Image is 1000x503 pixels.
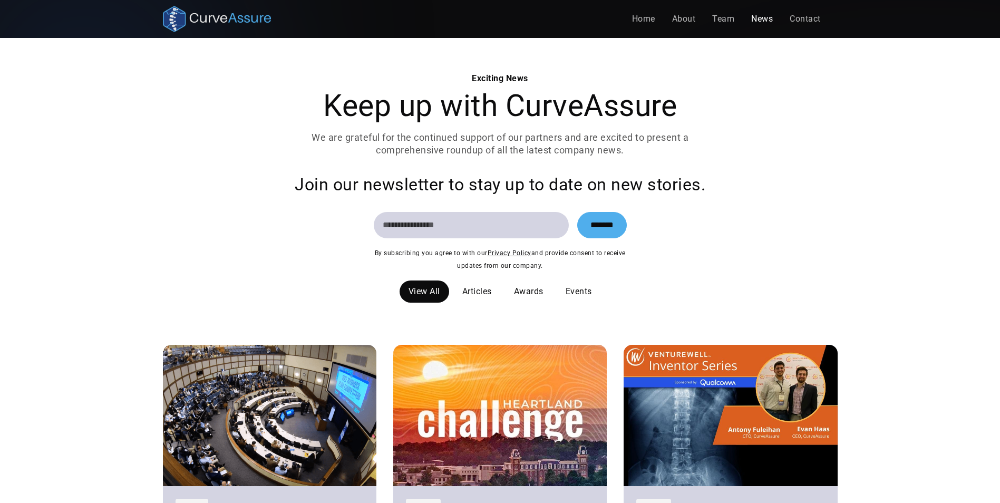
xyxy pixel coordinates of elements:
a: Articles [453,280,501,303]
div: Events [566,285,592,298]
a: View All [400,280,449,303]
div: View All [409,285,440,298]
div: Awards [514,285,543,298]
div: By subscribing you agree to with our and provide consent to receive updates from our company. [374,247,627,272]
a: Awards [505,280,552,303]
p: We are grateful for the continued support of our partners and are excited to present a comprehens... [298,131,703,157]
form: Email Form [374,212,627,238]
div: Articles [462,285,492,298]
a: Privacy Policy [488,249,531,257]
div: Join our newsletter to stay up to date on new stories. [230,174,770,195]
a: Contact [781,8,829,30]
a: About [664,8,704,30]
div: Exciting News [298,72,703,85]
a: News [743,8,781,30]
a: Home [624,8,664,30]
h1: Keep up with CurveAssure [298,89,703,123]
a: Events [557,280,601,303]
a: home [163,6,271,32]
a: Team [704,8,743,30]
